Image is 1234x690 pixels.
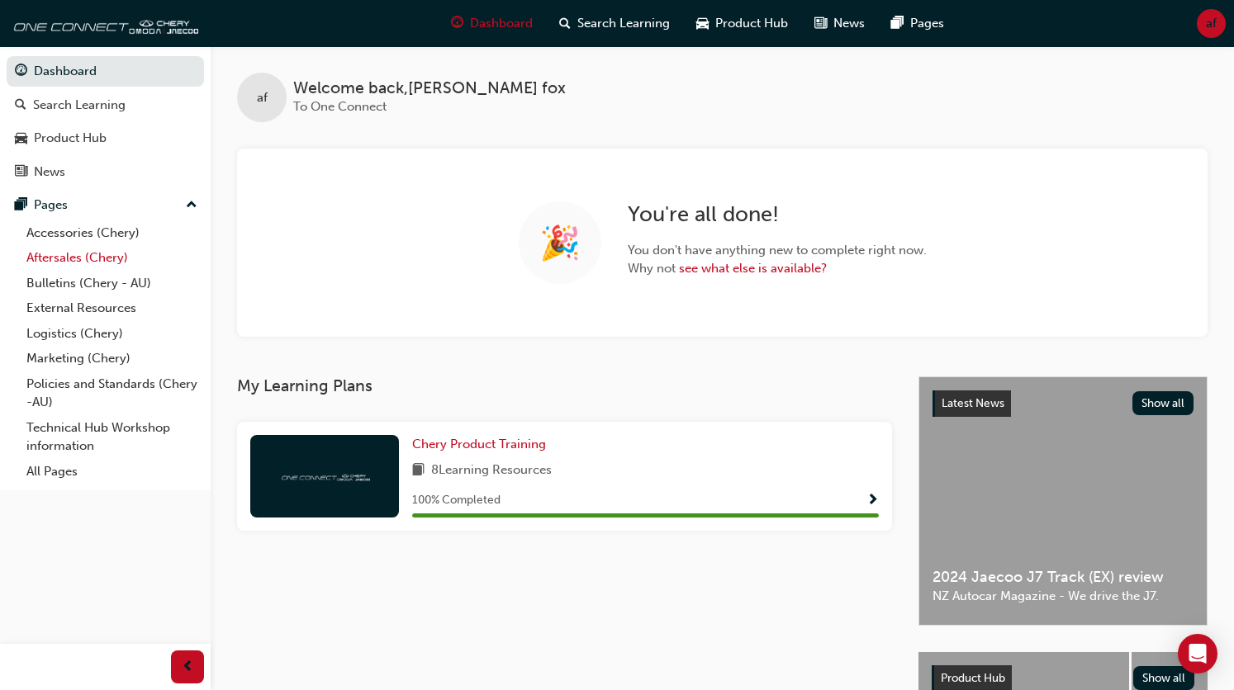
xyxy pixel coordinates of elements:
span: Why not [628,259,927,278]
span: News [833,14,865,33]
a: Dashboard [7,56,204,87]
a: Technical Hub Workshop information [20,415,204,459]
a: guage-iconDashboard [438,7,546,40]
a: search-iconSearch Learning [546,7,683,40]
span: Pages [910,14,944,33]
a: pages-iconPages [878,7,957,40]
a: External Resources [20,295,204,321]
span: af [257,88,268,107]
span: up-icon [186,195,197,216]
div: Search Learning [33,96,126,115]
a: Policies and Standards (Chery -AU) [20,371,204,415]
h3: My Learning Plans [237,376,892,395]
a: Latest NewsShow all2024 Jaecoo J7 Track (EX) reviewNZ Autocar Magazine - We drive the J7. [918,376,1208,626]
span: car-icon [696,13,709,34]
a: car-iconProduct Hub [683,7,801,40]
a: Logistics (Chery) [20,321,204,347]
span: search-icon [15,98,26,113]
span: af [1206,14,1217,33]
div: Product Hub [34,129,107,148]
div: Pages [34,196,68,215]
span: Show Progress [866,494,879,508]
span: prev-icon [182,657,194,678]
span: pages-icon [15,198,27,213]
span: NZ Autocar Magazine - We drive the J7. [933,587,1194,606]
h2: You're all done! [628,201,927,228]
button: DashboardSearch LearningProduct HubNews [7,53,204,190]
span: Product Hub [941,671,1005,685]
a: news-iconNews [801,7,878,40]
a: Product Hub [7,123,204,154]
a: see what else is available? [679,261,827,276]
button: Show all [1132,391,1194,415]
span: 8 Learning Resources [431,461,552,481]
button: af [1197,9,1226,38]
button: Show all [1133,666,1195,690]
span: news-icon [15,165,27,180]
a: Chery Product Training [412,435,553,454]
div: News [34,163,65,182]
span: pages-icon [891,13,904,34]
span: guage-icon [15,64,27,79]
span: book-icon [412,461,425,481]
button: Pages [7,190,204,220]
button: Show Progress [866,490,879,511]
span: 2024 Jaecoo J7 Track (EX) review [933,568,1194,587]
span: Product Hub [715,14,788,33]
a: Bulletins (Chery - AU) [20,271,204,296]
span: car-icon [15,131,27,146]
img: oneconnect [279,468,370,484]
span: You don't have anything new to complete right now. [628,241,927,260]
span: 100 % Completed [412,491,501,510]
span: Dashboard [470,14,533,33]
span: 🎉 [539,234,581,253]
span: To One Connect [293,99,387,114]
a: All Pages [20,459,204,484]
img: oneconnect [8,7,198,40]
a: News [7,157,204,187]
span: guage-icon [451,13,463,34]
span: search-icon [559,13,571,34]
span: Search Learning [577,14,670,33]
a: Marketing (Chery) [20,346,204,371]
a: Latest NewsShow all [933,390,1194,417]
span: Chery Product Training [412,437,546,451]
div: Open Intercom Messenger [1178,634,1217,673]
span: Welcome back , [PERSON_NAME] fox [293,79,566,98]
a: Aftersales (Chery) [20,245,204,271]
a: Accessories (Chery) [20,220,204,246]
a: Search Learning [7,90,204,121]
span: news-icon [814,13,827,34]
span: Latest News [942,396,1004,410]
